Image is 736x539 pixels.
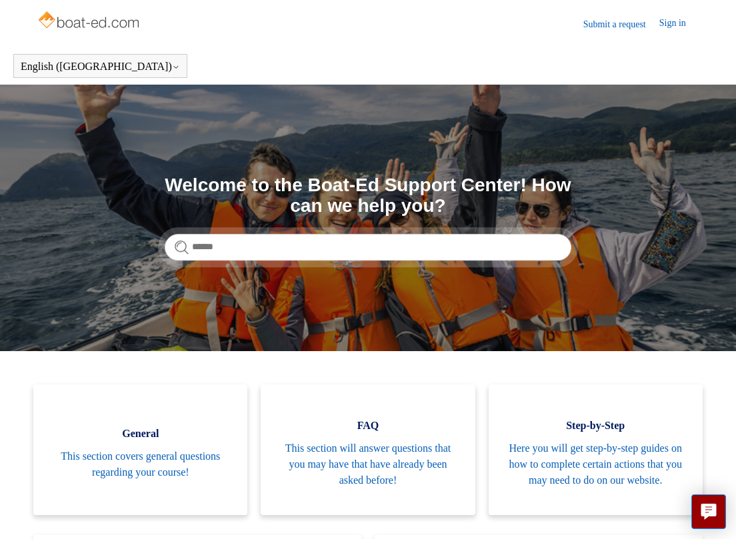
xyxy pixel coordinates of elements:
[489,384,703,515] a: Step-by-Step Here you will get step-by-step guides on how to complete certain actions that you ma...
[691,494,726,529] button: Live chat
[659,16,699,32] a: Sign in
[165,234,571,261] input: Search
[261,384,475,515] a: FAQ This section will answer questions that you may have that have already been asked before!
[583,17,659,31] a: Submit a request
[165,175,571,217] h1: Welcome to the Boat-Ed Support Center! How can we help you?
[37,8,143,35] img: Boat-Ed Help Center home page
[509,440,683,488] span: Here you will get step-by-step guides on how to complete certain actions that you may need to do ...
[53,426,227,442] span: General
[21,61,180,73] button: English ([GEOGRAPHIC_DATA])
[281,440,455,488] span: This section will answer questions that you may have that have already been asked before!
[509,418,683,434] span: Step-by-Step
[33,384,247,515] a: General This section covers general questions regarding your course!
[53,448,227,480] span: This section covers general questions regarding your course!
[281,418,455,434] span: FAQ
